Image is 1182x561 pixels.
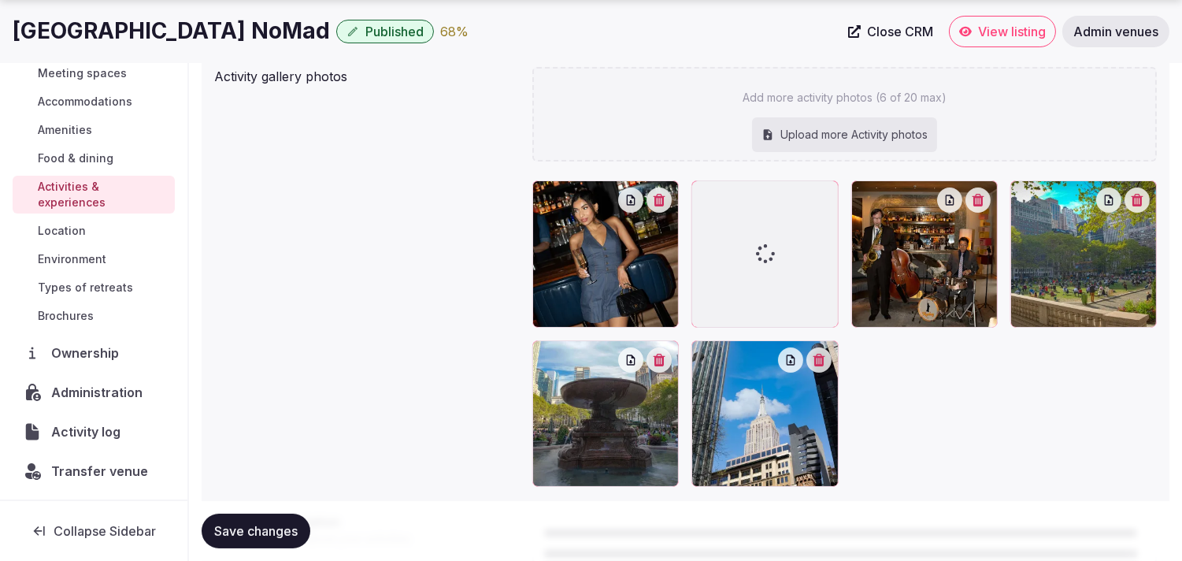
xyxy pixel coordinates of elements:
[1073,24,1158,39] span: Admin venues
[38,179,169,210] span: Activities & experiences
[13,62,175,84] a: Meeting spaces
[51,422,127,441] span: Activity log
[851,180,998,327] div: 504194176_17950336001978741_7987404026276046140_n.jpg
[743,90,947,106] p: Add more activity photos (6 of 20 max)
[54,523,156,539] span: Collapse Sidebar
[978,24,1046,39] span: View listing
[214,523,298,539] span: Save changes
[13,147,175,169] a: Food & dining
[1010,180,1157,327] div: Hyatt-Times-Square-P017-Bryant-Park.16x9.webp
[839,16,943,47] a: Close CRM
[440,22,469,41] div: 68 %
[13,220,175,242] a: Location
[1062,16,1169,47] a: Admin venues
[13,305,175,327] a: Brochures
[38,223,86,239] span: Location
[38,308,94,324] span: Brochures
[13,415,175,448] a: Activity log
[38,94,132,110] span: Accommodations
[691,340,838,487] div: NYCUD-P0048-Exterior-Empire-View.16x9.webp
[51,462,148,481] span: Transfer venue
[532,340,679,487] div: NYCTS-P016-Bryant-Park-Fountain.16x9.webp
[867,24,933,39] span: Close CRM
[13,176,175,214] a: Activities & experiences
[13,514,175,548] button: Collapse Sidebar
[752,117,937,152] div: Upload more Activity photos
[13,277,175,299] a: Types of retreats
[202,514,310,548] button: Save changes
[38,251,106,267] span: Environment
[13,455,175,488] button: Transfer venue
[214,61,520,86] div: Activity gallery photos
[38,280,133,295] span: Types of retreats
[51,383,149,402] span: Administration
[13,336,175,370] a: Ownership
[13,16,330,46] h1: [GEOGRAPHIC_DATA] NoMad
[13,119,175,141] a: Amenities
[365,24,424,39] span: Published
[38,65,127,81] span: Meeting spaces
[336,20,434,43] button: Published
[949,16,1056,47] a: View listing
[51,344,125,362] span: Ownership
[38,150,113,166] span: Food & dining
[38,122,92,138] span: Amenities
[13,91,175,113] a: Accommodations
[532,180,679,327] div: 505140664_17950335950978741_7872004563316979296_n.jpg
[440,22,469,41] button: 68%
[13,248,175,270] a: Environment
[13,376,175,409] a: Administration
